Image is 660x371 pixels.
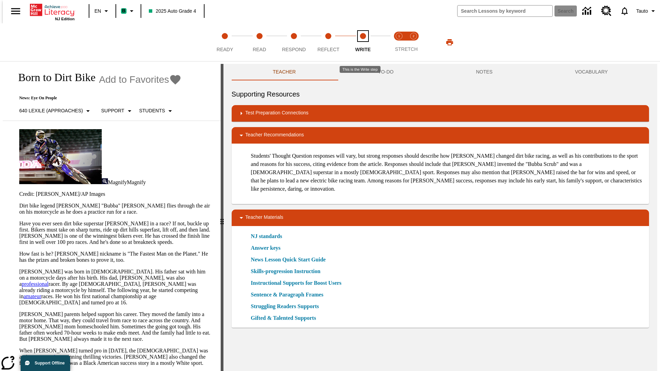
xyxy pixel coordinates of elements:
button: Select Lexile, 640 Lexile (Approaches) [16,105,95,117]
button: Select Student [136,105,177,117]
p: Credit: [PERSON_NAME]/AP Images [19,191,212,197]
a: Notifications [616,2,634,20]
span: STRETCH [395,46,418,52]
button: Reflect step 4 of 5 [308,23,348,61]
span: NJ Edition [55,17,75,21]
div: reading [3,64,221,368]
text: 2 [412,34,414,38]
p: News: Eye On People [11,95,181,101]
a: Gifted & Talented Supports [251,314,320,322]
a: Skills-progression Instruction, Will open in new browser window or tab [251,267,321,276]
button: Scaffolds, Support [98,105,136,117]
span: Ready [217,47,233,52]
span: Support Offline [35,361,65,366]
p: Teacher Recommendations [245,131,304,139]
button: Stretch Respond step 2 of 2 [404,23,423,61]
button: Ready step 1 of 5 [205,23,245,61]
div: Instructional Panel Tabs [232,64,649,80]
div: activity [223,64,657,371]
span: Magnify [108,179,127,185]
a: professional [22,281,48,287]
h1: Born to Dirt Bike [11,71,96,84]
a: amateur [23,293,41,299]
button: VOCABULARY [534,64,649,80]
p: Teacher Materials [245,214,284,222]
div: Press Enter or Spacebar and then press right and left arrow keys to move the slider [221,64,223,371]
img: Magnify [102,178,108,184]
span: Reflect [318,47,340,52]
button: Teacher [232,64,337,80]
span: Read [253,47,266,52]
div: This is the Write step [340,66,381,73]
p: Test Preparation Connections [245,109,309,117]
span: Write [355,47,371,52]
button: Print [439,36,461,48]
button: Stretch Read step 1 of 2 [389,23,409,61]
button: Boost Class color is mint green. Change class color [118,5,139,17]
img: Motocross racer James Stewart flies through the air on his dirt bike. [19,129,102,184]
div: Home [30,2,75,21]
button: Open side menu [5,1,26,21]
span: Tauto [636,8,648,15]
a: NJ standards [251,232,286,240]
button: Profile/Settings [634,5,660,17]
a: Resource Center, Will open in new tab [597,2,616,20]
p: 640 Lexile (Approaches) [19,107,83,114]
span: Add to Favorites [99,74,169,85]
a: Instructional Supports for Boost Users, Will open in new browser window or tab [251,279,342,287]
p: [PERSON_NAME] parents helped support his career. They moved the family into a motor home. That wa... [19,311,212,342]
span: Magnify [127,179,146,185]
input: search field [458,5,552,16]
span: Respond [282,47,306,52]
button: Support Offline [21,355,70,371]
span: EN [95,8,101,15]
p: Dirt bike legend [PERSON_NAME] "Bubba" [PERSON_NAME] flies through the air on his motorcycle as h... [19,203,212,215]
div: Teacher Materials [232,210,649,226]
div: Teacher Recommendations [232,127,649,144]
p: [PERSON_NAME] was born in [DEMOGRAPHIC_DATA]. His father sat with him on a motorcycle days after ... [19,269,212,306]
button: Add to Favorites - Born to Dirt Bike [99,74,181,86]
a: sensation [41,354,61,360]
button: NOTES [435,64,534,80]
a: Struggling Readers Supports [251,302,323,311]
div: Test Preparation Connections [232,105,649,122]
a: Answer keys, Will open in new browser window or tab [251,244,280,252]
button: Respond step 3 of 5 [274,23,314,61]
span: B [122,7,125,15]
p: How fast is he? [PERSON_NAME] nickname is "The Fastest Man on the Planet." He has the prizes and ... [19,251,212,263]
a: Sentence & Paragraph Frames, Will open in new browser window or tab [251,291,323,299]
p: Students' Thought Question responses will vary, but strong responses should describe how [PERSON_... [251,152,643,193]
a: News Lesson Quick Start Guide, Will open in new browser window or tab [251,256,326,264]
text: 1 [398,34,400,38]
button: Read step 2 of 5 [239,23,279,61]
p: Students [139,107,165,114]
h6: Supporting Resources [232,89,649,100]
button: Language: EN, Select a language [91,5,113,17]
p: Support [101,107,124,114]
span: 2025 Auto Grade 4 [149,8,196,15]
button: TO-DO [337,64,435,80]
a: Data Center [578,2,597,21]
p: Have you ever seen dirt bike superstar [PERSON_NAME] in a race? If not, buckle up first. Bikers m... [19,221,212,245]
p: When [PERSON_NAME] turned pro in [DATE], the [DEMOGRAPHIC_DATA] was an instant , winning thrillin... [19,348,212,366]
button: Write step 5 of 5 [343,23,383,61]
